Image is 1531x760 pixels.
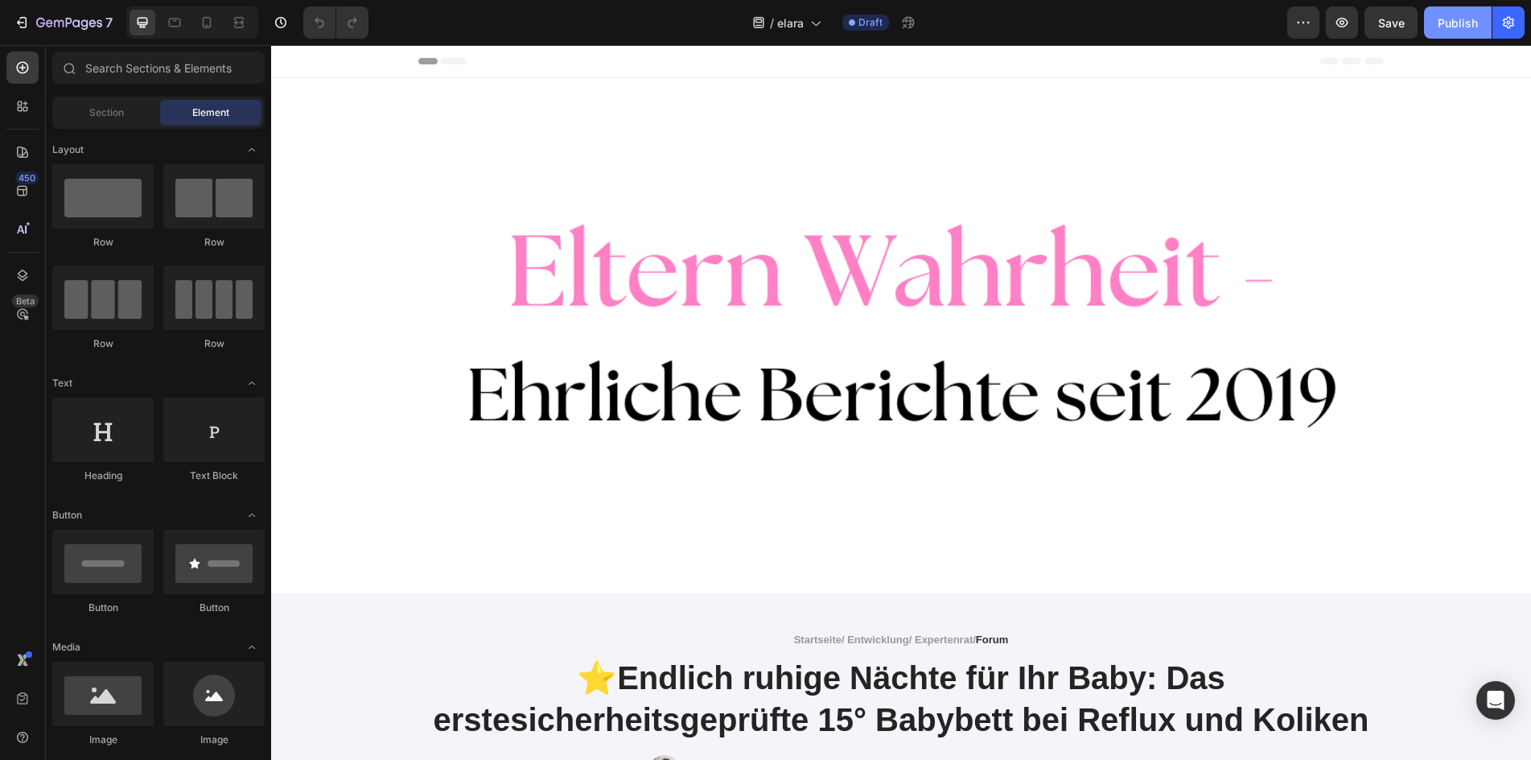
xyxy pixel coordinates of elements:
[6,6,120,39] button: 7
[52,142,84,157] span: Layout
[163,337,265,351] div: Row
[12,295,39,308] div: Beta
[1364,6,1418,39] button: Save
[163,733,265,747] div: Image
[105,13,113,32] p: 7
[770,14,774,31] span: /
[163,235,265,250] div: Row
[147,610,1113,697] h1: ⭐
[1438,14,1478,31] div: Publish
[52,640,80,655] span: Media
[52,601,154,615] div: Button
[163,469,265,483] div: Text Block
[271,45,1531,760] iframe: Design area
[1424,6,1492,39] button: Publish
[239,634,265,660] span: Toggle open
[1476,681,1515,720] div: Open Intercom Messenger
[163,601,265,615] div: Button
[705,589,737,601] strong: Forum
[303,6,368,39] div: Undo/Redo
[52,733,154,747] div: Image
[52,337,154,351] div: Row
[52,235,154,250] div: Row
[52,52,265,84] input: Search Sections & Elements
[239,370,265,396] span: Toggle open
[1378,16,1405,30] span: Save
[777,14,804,31] span: elara
[523,589,570,601] a: Startseite
[239,137,265,163] span: Toggle open
[15,171,39,184] div: 450
[858,15,883,30] span: Draft
[52,469,154,483] div: Heading
[89,105,124,120] span: Section
[192,105,229,120] span: Element
[52,376,72,390] span: Text
[377,710,410,742] img: gempages_585888952540463819-9c83cd4f-9b01-4b70-939b-3b63c90596a8.png
[239,502,265,528] span: Toggle open
[163,615,1098,692] strong: Endlich ruhige Nächte für Ihr Baby: Das erstesicherheitsgeprüfte 15° Babybett bei Reflux und Koliken
[52,508,82,522] span: Button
